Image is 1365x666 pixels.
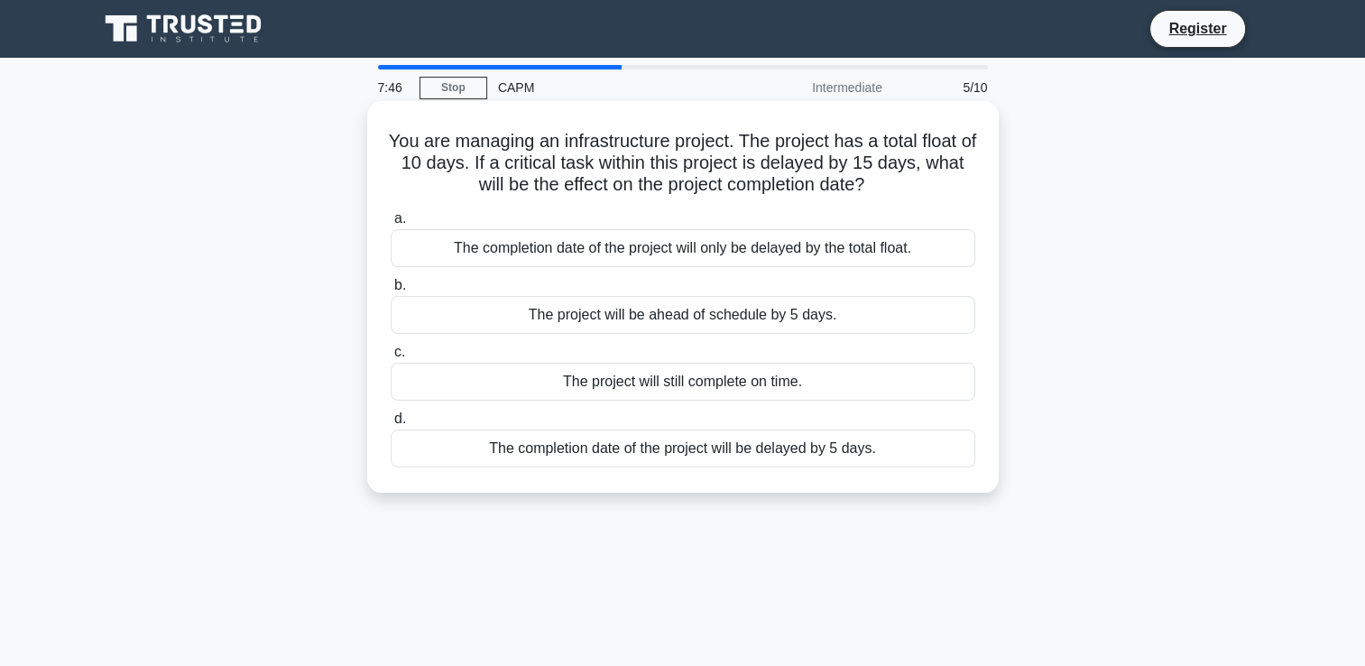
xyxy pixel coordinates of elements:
span: a. [394,210,406,226]
div: The project will still complete on time. [391,363,975,401]
div: The completion date of the project will only be delayed by the total float. [391,229,975,267]
h5: You are managing an infrastructure project. The project has a total float of 10 days. If a critic... [389,130,977,197]
a: Stop [420,77,487,99]
div: The completion date of the project will be delayed by 5 days. [391,430,975,467]
span: d. [394,411,406,426]
span: b. [394,277,406,292]
div: Intermediate [735,69,893,106]
span: c. [394,344,405,359]
div: CAPM [487,69,735,106]
div: The project will be ahead of schedule by 5 days. [391,296,975,334]
a: Register [1157,17,1237,40]
div: 5/10 [893,69,999,106]
div: 7:46 [367,69,420,106]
